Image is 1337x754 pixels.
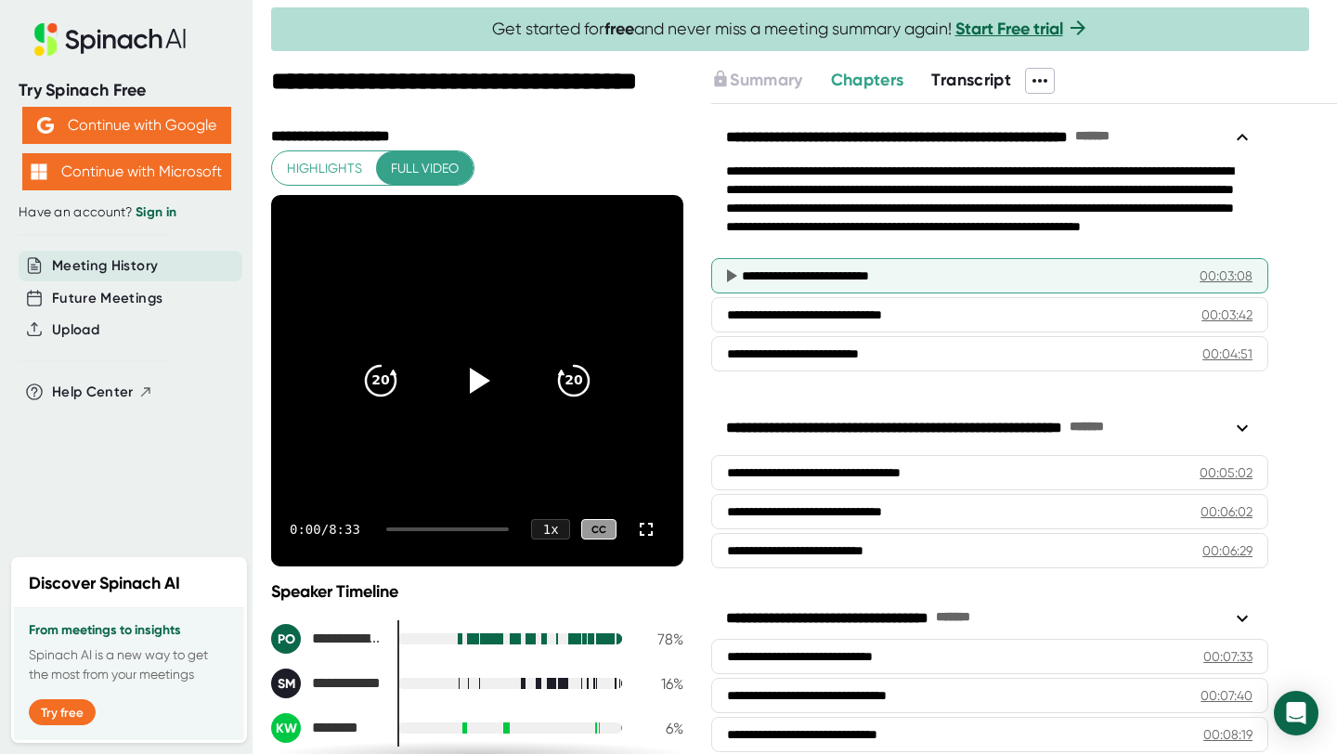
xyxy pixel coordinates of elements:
[492,19,1089,40] span: Get started for and never miss a meeting summary again!
[1200,463,1253,482] div: 00:05:02
[272,151,377,186] button: Highlights
[1201,305,1253,324] div: 00:03:42
[136,204,176,220] a: Sign in
[37,117,54,134] img: Aehbyd4JwY73AAAAAElFTkSuQmCC
[376,151,474,186] button: Full video
[1203,647,1253,666] div: 00:07:33
[955,19,1063,39] a: Start Free trial
[271,581,683,602] div: Speaker Timeline
[1274,691,1318,735] div: Open Intercom Messenger
[1200,266,1253,285] div: 00:03:08
[29,699,96,725] button: Try free
[52,382,153,403] button: Help Center
[22,107,231,144] button: Continue with Google
[730,70,802,90] span: Summary
[271,624,301,654] div: PO
[711,68,802,93] button: Summary
[271,669,383,698] div: Scott Murray
[19,204,234,221] div: Have an account?
[52,288,162,309] button: Future Meetings
[581,519,617,540] div: CC
[637,675,683,693] div: 16 %
[52,382,134,403] span: Help Center
[271,669,301,698] div: SM
[271,624,383,654] div: Patrick O'Shea
[531,519,570,539] div: 1 x
[931,70,1011,90] span: Transcript
[1202,344,1253,363] div: 00:04:51
[271,713,383,743] div: Kylah W.
[22,153,231,190] button: Continue with Microsoft
[290,522,364,537] div: 0:00 / 8:33
[52,255,158,277] button: Meeting History
[1202,541,1253,560] div: 00:06:29
[637,720,683,737] div: 6 %
[29,623,229,638] h3: From meetings to insights
[52,319,99,341] button: Upload
[831,68,904,93] button: Chapters
[604,19,634,39] b: free
[271,713,301,743] div: KW
[1201,502,1253,521] div: 00:06:02
[287,157,362,180] span: Highlights
[1201,686,1253,705] div: 00:07:40
[19,80,234,101] div: Try Spinach Free
[831,70,904,90] span: Chapters
[931,68,1011,93] button: Transcript
[29,571,180,596] h2: Discover Spinach AI
[637,630,683,648] div: 78 %
[1203,725,1253,744] div: 00:08:19
[391,157,459,180] span: Full video
[711,68,830,94] div: Upgrade to access
[29,645,229,684] p: Spinach AI is a new way to get the most from your meetings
